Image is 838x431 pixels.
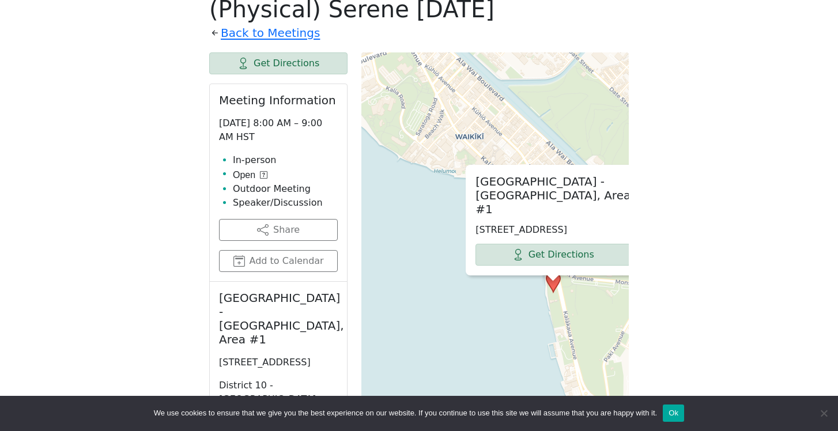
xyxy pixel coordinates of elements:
[233,153,338,167] li: In-person
[219,219,338,241] button: Share
[219,291,338,346] h2: [GEOGRAPHIC_DATA] - [GEOGRAPHIC_DATA], Area #1
[475,223,631,237] p: [STREET_ADDRESS]
[233,168,267,182] button: Open
[154,407,657,419] span: We use cookies to ensure that we give you the best experience on our website. If you continue to ...
[233,196,338,210] li: Speaker/Discussion
[233,168,255,182] span: Open
[219,379,338,406] p: District 10 - [GEOGRAPHIC_DATA]
[219,356,338,369] p: [STREET_ADDRESS]
[475,175,631,216] h2: [GEOGRAPHIC_DATA] - [GEOGRAPHIC_DATA], Area #1
[663,404,684,422] button: Ok
[233,182,338,196] li: Outdoor Meeting
[475,244,631,266] a: Get Directions
[219,93,338,107] h2: Meeting Information
[219,116,338,144] p: [DATE] 8:00 AM – 9:00 AM HST
[209,52,348,74] a: Get Directions
[221,23,320,43] a: Back to Meetings
[818,407,829,419] span: No
[219,250,338,272] button: Add to Calendar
